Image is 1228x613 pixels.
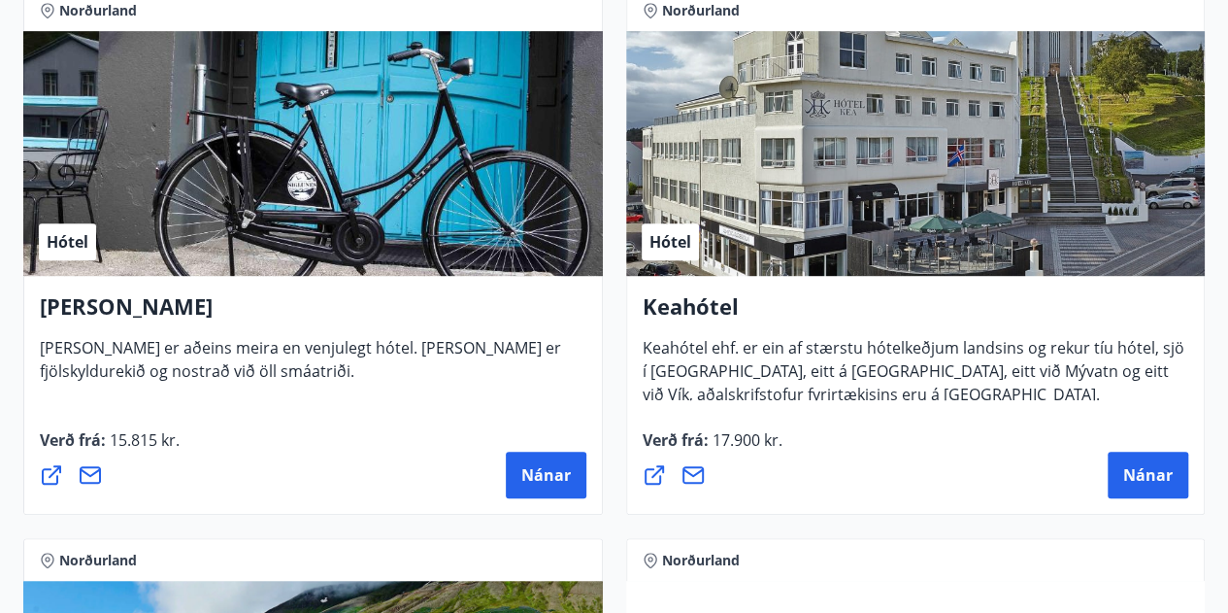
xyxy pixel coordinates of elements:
span: Keahótel ehf. er ein af stærstu hótelkeðjum landsins og rekur tíu hótel, sjö í [GEOGRAPHIC_DATA],... [643,337,1184,421]
span: Nánar [1123,464,1173,486]
h4: Keahótel [643,291,1189,336]
span: 15.815 kr. [106,429,180,451]
span: Norðurland [662,551,740,570]
h4: [PERSON_NAME] [40,291,586,336]
button: Nánar [1108,452,1188,498]
span: Norðurland [59,1,137,20]
span: Norðurland [59,551,137,570]
span: Norðurland [662,1,740,20]
span: [PERSON_NAME] er aðeins meira en venjulegt hótel. [PERSON_NAME] er fjölskyldurekið og nostrað við... [40,337,561,397]
button: Nánar [506,452,586,498]
span: Verð frá : [40,429,180,466]
span: Nánar [521,464,571,486]
span: Verð frá : [643,429,782,466]
span: 17.900 kr. [709,429,782,451]
span: Hótel [649,231,691,253]
span: Hótel [47,231,88,253]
